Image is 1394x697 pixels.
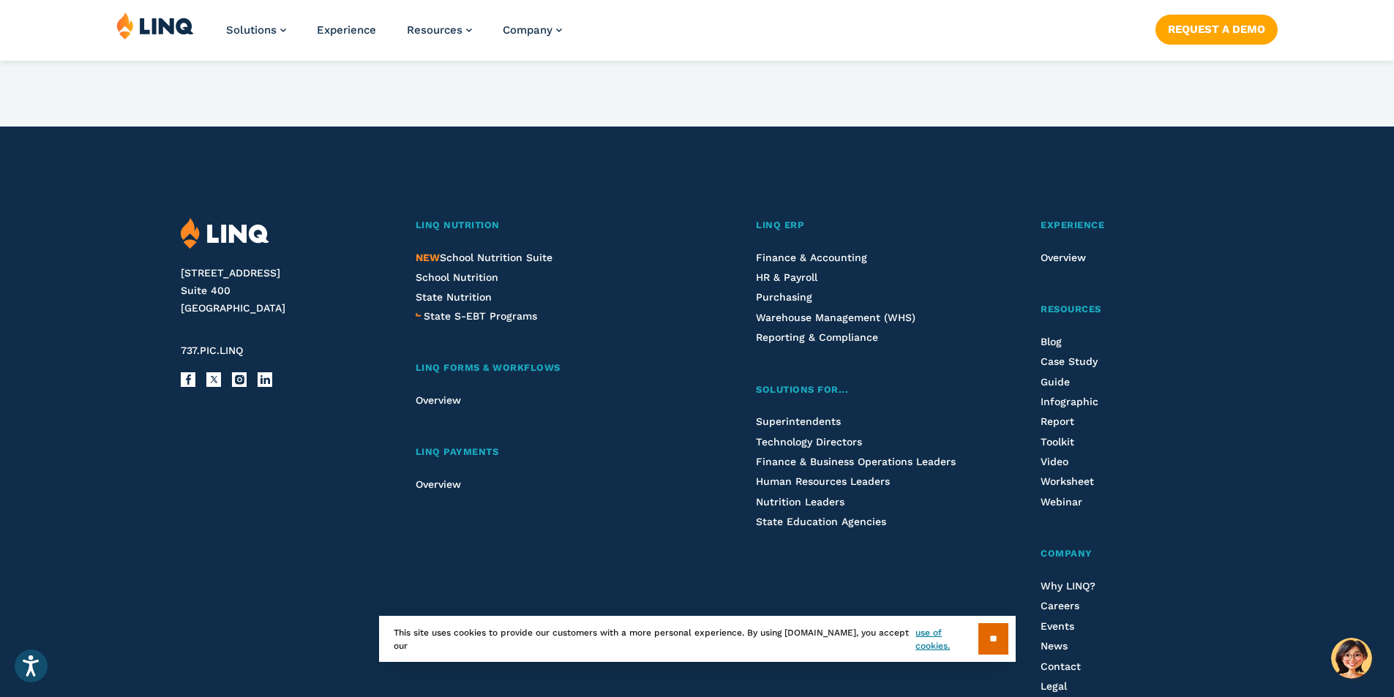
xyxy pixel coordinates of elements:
div: This site uses cookies to provide our customers with a more personal experience. By using [DOMAIN... [379,616,1016,662]
a: Overview [416,478,461,490]
a: Blog [1041,336,1062,347]
a: Technology Directors [756,436,862,448]
a: LINQ Forms & Workflows [416,361,680,376]
img: LINQ | K‑12 Software [181,218,269,249]
span: LINQ ERP [756,219,804,230]
a: Case Study [1041,355,1098,367]
a: Nutrition Leaders [756,496,844,508]
a: Report [1041,415,1074,427]
span: NEW [416,252,440,263]
a: Events [1041,620,1074,632]
a: LinkedIn [258,372,272,387]
nav: Button Navigation [1155,12,1278,44]
a: Finance & Accounting [756,252,867,263]
a: Superintendents [756,415,841,427]
a: Webinar [1041,496,1082,508]
a: Resources [1041,302,1213,317]
a: Solutions [226,23,286,37]
a: use of cookies. [915,626,978,652]
a: Overview [1041,252,1086,263]
a: Resources [407,23,472,37]
span: LINQ Forms & Workflows [416,362,561,373]
a: LINQ ERP [756,218,964,233]
a: Company [1041,546,1213,562]
a: School Nutrition [416,271,498,283]
a: HR & Payroll [756,271,817,283]
a: Experience [1041,218,1213,233]
span: Resources [407,23,462,37]
span: State S-EBT Programs [424,310,537,322]
address: [STREET_ADDRESS] Suite 400 [GEOGRAPHIC_DATA] [181,265,381,317]
span: 737.PIC.LINQ [181,344,243,356]
a: Why LINQ? [1041,580,1095,592]
a: Video [1041,456,1068,467]
a: Finance & Business Operations Leaders [756,456,956,467]
a: Overview [416,394,461,406]
a: Experience [317,23,376,37]
a: Request a Demo [1155,15,1278,44]
span: Experience [1041,219,1104,230]
a: State Nutrition [416,291,492,303]
a: Toolkit [1041,436,1074,448]
a: State S-EBT Programs [424,308,537,324]
a: Infographic [1041,396,1098,407]
a: Worksheet [1041,475,1094,487]
a: Facebook [181,372,195,387]
a: Instagram [232,372,247,387]
a: Warehouse Management (WHS) [756,312,915,323]
img: LINQ | K‑12 Software [116,12,194,39]
a: Legal [1041,680,1067,692]
a: Purchasing [756,291,812,303]
a: LINQ Payments [416,445,680,460]
a: Company [503,23,562,37]
span: Company [503,23,552,37]
span: LINQ Nutrition [416,219,500,230]
span: Resources [1041,304,1101,314]
a: Reporting & Compliance [756,331,878,343]
a: State Education Agencies [756,516,886,527]
a: LINQ Nutrition [416,218,680,233]
a: X [206,372,221,387]
a: Guide [1041,376,1070,388]
a: Human Resources Leaders [756,475,890,487]
button: Hello, have a question? Let’s chat. [1331,638,1372,679]
span: LINQ Payments [416,446,499,457]
nav: Primary Navigation [226,12,562,60]
a: Careers [1041,600,1079,611]
a: NEWSchool Nutrition Suite [416,252,552,263]
span: School Nutrition Suite [416,252,552,263]
span: Company [1041,548,1093,559]
span: Solutions [226,23,277,37]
